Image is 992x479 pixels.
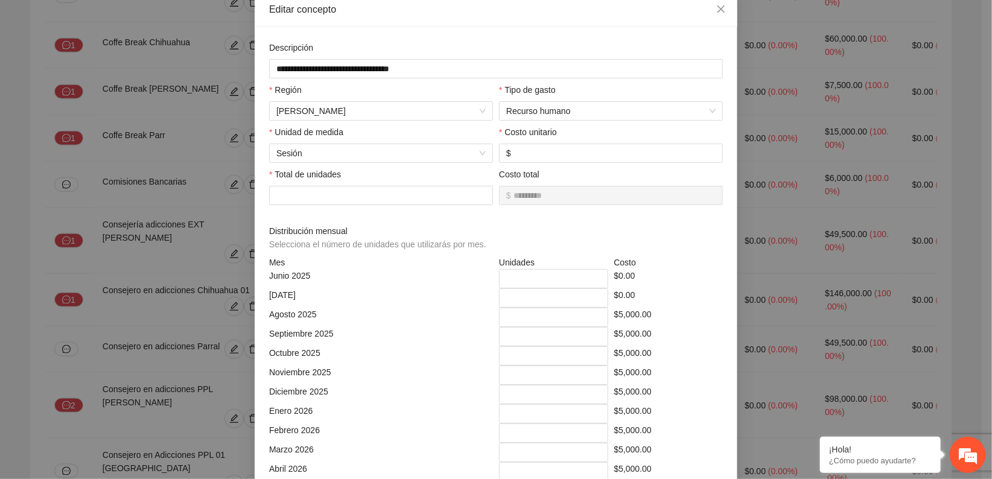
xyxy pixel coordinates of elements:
[266,404,496,423] div: Enero 2026
[266,308,496,327] div: Agosto 2025
[611,404,727,423] div: $5,000.00
[829,456,932,465] p: ¿Cómo puedo ayudarte?
[266,366,496,385] div: Noviembre 2025
[70,161,167,283] span: Estamos en línea.
[269,83,302,97] label: Región
[611,308,727,327] div: $5,000.00
[269,239,486,249] span: Selecciona el número de unidades que utilizarás por mes.
[499,168,539,181] label: Costo total
[266,269,496,288] div: Junio 2025
[611,443,727,462] div: $5,000.00
[276,102,486,120] span: Cuauhtémoc
[506,147,511,160] span: $
[266,346,496,366] div: Octubre 2025
[611,366,727,385] div: $5,000.00
[266,256,496,269] div: Mes
[6,329,230,372] textarea: Escriba su mensaje y pulse “Intro”
[496,256,611,269] div: Unidades
[506,189,511,202] span: $
[269,3,723,16] div: Editar concepto
[266,327,496,346] div: Septiembre 2025
[269,224,491,251] span: Distribución mensual
[276,144,486,162] span: Sesión
[611,423,727,443] div: $5,000.00
[269,41,313,54] label: Descripción
[269,168,341,181] label: Total de unidades
[506,102,716,120] span: Recurso humano
[499,83,556,97] label: Tipo de gasto
[611,288,727,308] div: $0.00
[611,346,727,366] div: $5,000.00
[198,6,227,35] div: Minimizar ventana de chat en vivo
[611,385,727,404] div: $5,000.00
[266,443,496,462] div: Marzo 2026
[266,423,496,443] div: Febrero 2026
[63,62,203,77] div: Chatee con nosotros ahora
[269,125,343,139] label: Unidad de medida
[829,445,932,454] div: ¡Hola!
[611,269,727,288] div: $0.00
[266,385,496,404] div: Diciembre 2025
[499,125,557,139] label: Costo unitario
[266,288,496,308] div: [DATE]
[611,327,727,346] div: $5,000.00
[716,4,726,14] span: close
[611,256,727,269] div: Costo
